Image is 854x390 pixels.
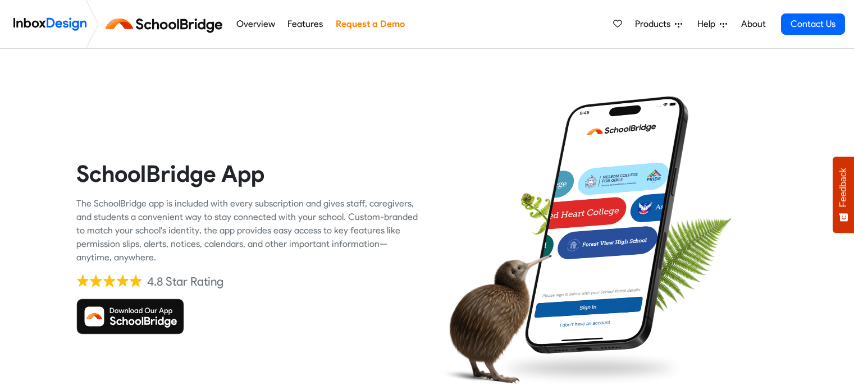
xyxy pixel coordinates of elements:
span: Products [635,17,675,31]
a: About [738,13,769,35]
div: The SchoolBridge app is included with every subscription and gives staff, caregivers, and student... [76,197,419,264]
div: 4.8 Star Rating [147,273,223,290]
button: Feedback - Show survey [833,157,854,233]
img: schoolbridge logo [103,11,230,38]
a: Contact Us [781,13,845,35]
img: shadow.png [494,347,688,389]
heading: SchoolBridge App [76,159,419,188]
img: phone.png [517,95,697,355]
span: Feedback [838,168,848,207]
a: Help [693,13,732,35]
a: Overview [233,13,278,35]
a: Features [285,13,326,35]
img: Download SchoolBridge App [76,299,184,334]
a: Products [631,13,687,35]
a: Request a Demo [332,13,408,35]
span: Help [697,17,720,31]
